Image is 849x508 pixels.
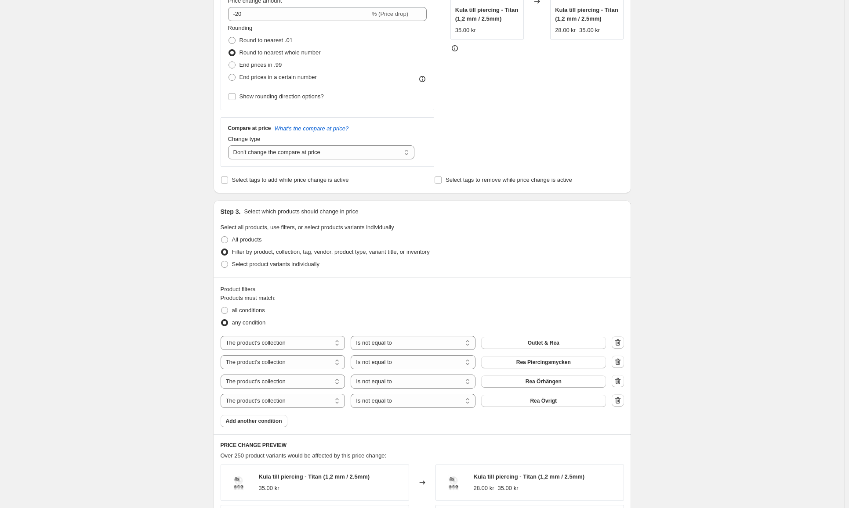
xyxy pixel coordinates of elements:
[497,484,518,493] strike: 35.00 kr
[440,469,467,496] img: ornament-piercing-smycke-extra-kula-silver-stal_duppa8cq1_80x.jpg
[579,26,600,35] strike: 35.00 kr
[221,452,387,459] span: Over 250 product variants would be affected by this price change:
[228,125,271,132] h3: Compare at price
[372,11,408,17] span: % (Price drop)
[226,418,282,425] span: Add another condition
[526,378,562,385] span: Rea Örhängen
[481,395,606,407] button: Rea Övrigt
[232,307,265,313] span: all conditions
[232,319,266,326] span: any condition
[239,49,321,56] span: Round to nearest whole number
[228,7,370,21] input: -15
[239,93,324,100] span: Show rounding direction options?
[528,339,559,346] span: Outlet & Rea
[555,26,576,35] div: 28.00 kr
[232,236,262,243] span: All products
[481,375,606,388] button: Rea Örhängen
[446,177,572,183] span: Select tags to remove while price change is active
[221,295,276,301] span: Products must match:
[474,484,494,493] div: 28.00 kr
[221,207,241,216] h2: Step 3.
[221,285,624,294] div: Product filters
[232,177,349,183] span: Select tags to add while price change is active
[221,224,394,231] span: Select all products, use filters, or select products variants individually
[481,356,606,368] button: Rea Piercingsmycken
[259,473,370,480] span: Kula till piercing - Titan (1,2 mm / 2.5mm)
[225,469,252,496] img: ornament-piercing-smycke-extra-kula-silver-stal_duppa8cq1_80x.jpg
[530,397,557,404] span: Rea Övrigt
[239,74,317,80] span: End prices in a certain number
[555,7,618,22] span: Kula till piercing - Titan (1,2 mm / 2.5mm)
[474,473,585,480] span: Kula till piercing - Titan (1,2 mm / 2.5mm)
[228,25,253,31] span: Rounding
[481,337,606,349] button: Outlet & Rea
[259,484,279,493] div: 35.00 kr
[221,415,287,427] button: Add another condition
[455,7,519,22] span: Kula till piercing - Titan (1,2 mm / 2.5mm)
[239,37,293,43] span: Round to nearest .01
[221,442,624,449] h6: PRICE CHANGE PREVIEW
[228,136,261,142] span: Change type
[275,125,349,132] button: What's the compare at price?
[244,207,358,216] p: Select which products should change in price
[239,61,282,68] span: End prices in .99
[455,26,476,35] div: 35.00 kr
[232,261,319,267] span: Select product variants individually
[516,359,571,366] span: Rea Piercingsmycken
[232,249,430,255] span: Filter by product, collection, tag, vendor, product type, variant title, or inventory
